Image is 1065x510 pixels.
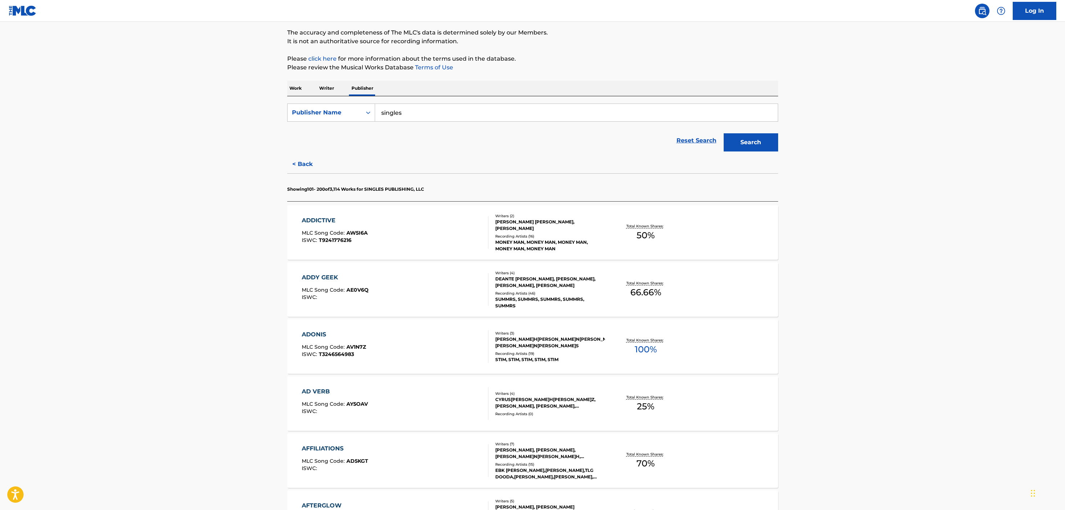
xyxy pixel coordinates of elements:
[637,457,655,470] span: 70 %
[346,401,368,407] span: AY5OAV
[414,64,453,71] a: Terms of Use
[495,213,605,219] div: Writers ( 2 )
[287,433,778,488] a: AFFILIATIONSMLC Song Code:AD5KGTISWC:Writers (7)[PERSON_NAME], [PERSON_NAME], [PERSON_NAME]N[PERS...
[495,336,605,349] div: [PERSON_NAME]H[PERSON_NAME]N[PERSON_NAME]E,[PERSON_NAME]N[PERSON_NAME]S
[975,4,989,18] a: Public Search
[346,287,369,293] span: AE0V6Q
[495,411,605,417] div: Recording Artists ( 0 )
[287,262,778,317] a: ADDY GEEKMLC Song Code:AE0V6QISWC:Writers (4)DEANTE [PERSON_NAME], [PERSON_NAME], [PERSON_NAME], ...
[287,155,331,173] button: < Back
[302,344,346,350] span: MLC Song Code :
[997,7,1005,15] img: help
[495,234,605,239] div: Recording Artists ( 16 )
[317,81,336,96] p: Writer
[346,344,366,350] span: AV1N7Z
[626,394,665,400] p: Total Known Shares:
[626,452,665,457] p: Total Known Shares:
[302,458,346,464] span: MLC Song Code :
[287,28,778,37] p: The accuracy and completeness of The MLC's data is determined solely by our Members.
[495,467,605,480] div: EBK [PERSON_NAME],[PERSON_NAME],TLG DOODA,[PERSON_NAME],[PERSON_NAME], [PERSON_NAME], [PERSON_NAM...
[346,230,368,236] span: AW5I6A
[626,337,665,343] p: Total Known Shares:
[302,401,346,407] span: MLC Song Code :
[319,237,351,243] span: T9241776216
[626,280,665,286] p: Total Known Shares:
[626,223,665,229] p: Total Known Shares:
[302,465,319,471] span: ISWC :
[495,351,605,356] div: Recording Artists ( 19 )
[673,133,720,149] a: Reset Search
[495,291,605,296] div: Recording Artists ( 46 )
[302,351,319,357] span: ISWC :
[319,351,354,357] span: T3246564983
[287,104,778,155] form: Search Form
[287,205,778,260] a: ADDICTIVEMLC Song Code:AW5I6AISWC:T9241776216Writers (2)[PERSON_NAME] [PERSON_NAME], [PERSON_NAME...
[978,7,987,15] img: search
[287,63,778,72] p: Please review the Musical Works Database
[994,4,1008,18] div: Help
[495,441,605,447] div: Writers ( 7 )
[302,408,319,414] span: ISWC :
[637,229,655,242] span: 50 %
[635,343,657,356] span: 100 %
[495,462,605,467] div: Recording Artists ( 15 )
[637,400,654,413] span: 25 %
[287,186,424,193] p: Showing 101 - 200 of 3,114 Works for SINGLES PUBLISHING, LLC
[308,55,337,62] a: click here
[302,501,366,510] div: AFTERGLOW
[302,273,369,282] div: ADDY GEEK
[495,219,605,232] div: [PERSON_NAME] [PERSON_NAME], [PERSON_NAME]
[1029,475,1065,510] iframe: Chat Widget
[287,81,304,96] p: Work
[349,81,375,96] p: Publisher
[302,287,346,293] span: MLC Song Code :
[9,5,37,16] img: MLC Logo
[287,319,778,374] a: ADONISMLC Song Code:AV1N7ZISWC:T3246564983Writers (3)[PERSON_NAME]H[PERSON_NAME]N[PERSON_NAME]E,[...
[302,216,368,225] div: ADDICTIVE
[495,276,605,289] div: DEANTE [PERSON_NAME], [PERSON_NAME], [PERSON_NAME], [PERSON_NAME]
[1031,482,1035,504] div: Drag
[495,296,605,309] div: SUMMRS, SUMMRS, SUMMRS, SUMMRS, SUMMRS
[495,498,605,504] div: Writers ( 5 )
[495,239,605,252] div: MONEY MAN, MONEY MAN, MONEY MAN, MONEY MAN, MONEY MAN
[495,396,605,409] div: CYRUS[PERSON_NAME]H[PERSON_NAME]Z, [PERSON_NAME], [PERSON_NAME], [DEMOGRAPHIC_DATA] [DEMOGRAPHIC_...
[287,37,778,46] p: It is not an authoritative source for recording information.
[495,270,605,276] div: Writers ( 4 )
[495,331,605,336] div: Writers ( 3 )
[495,447,605,460] div: [PERSON_NAME], [PERSON_NAME], [PERSON_NAME]N[PERSON_NAME]H, [PERSON_NAME]O[PERSON_NAME]S YRA,[PER...
[630,286,661,299] span: 66.66 %
[302,230,346,236] span: MLC Song Code :
[302,330,366,339] div: ADONIS
[302,444,368,453] div: AFFILIATIONS
[495,391,605,396] div: Writers ( 4 )
[346,458,368,464] span: AD5KGT
[292,108,357,117] div: Publisher Name
[287,54,778,63] p: Please for more information about the terms used in the database.
[1013,2,1056,20] a: Log In
[724,133,778,151] button: Search
[302,294,319,300] span: ISWC :
[495,356,605,363] div: STIM, STIM, STIM, STIM, STIM
[302,387,368,396] div: AD VERB
[287,376,778,431] a: AD VERBMLC Song Code:AY5OAVISWC:Writers (4)CYRUS[PERSON_NAME]H[PERSON_NAME]Z, [PERSON_NAME], [PER...
[302,237,319,243] span: ISWC :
